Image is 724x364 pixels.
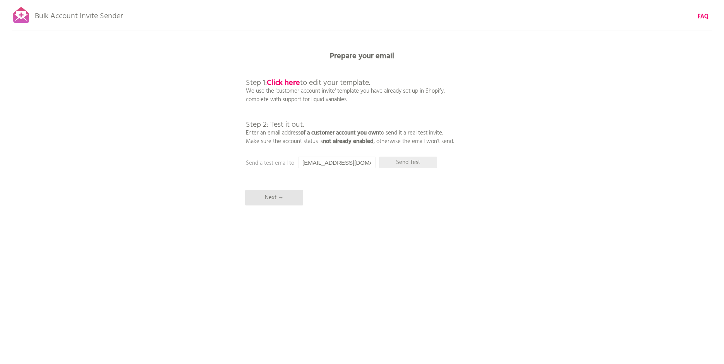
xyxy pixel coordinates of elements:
p: Bulk Account Invite Sender [35,5,123,24]
p: Next → [245,190,303,205]
b: Prepare your email [330,50,394,62]
a: FAQ [698,12,709,21]
b: not already enabled [323,137,374,146]
p: Send a test email to [246,159,401,167]
p: We use the 'customer account invite' template you have already set up in Shopify, complete with s... [246,62,454,146]
span: Step 1: to edit your template. [246,77,370,89]
a: Click here [267,77,300,89]
b: of a customer account you own [300,128,379,138]
span: Step 2: Test it out. [246,119,304,131]
p: Send Test [379,157,437,168]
